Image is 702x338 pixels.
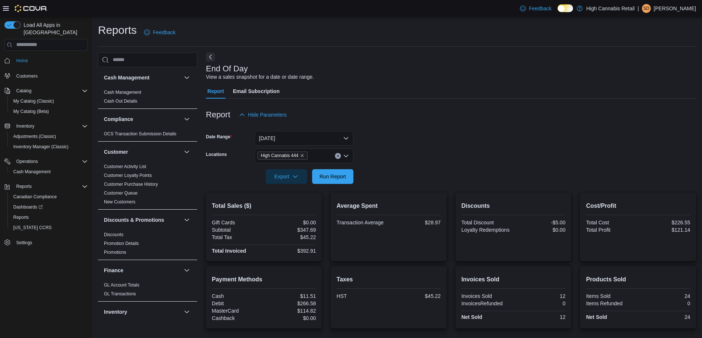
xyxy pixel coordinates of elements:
[13,71,88,80] span: Customers
[206,73,314,81] div: View a sales snapshot for a date or date range.
[248,111,287,118] span: Hide Parameters
[1,121,91,131] button: Inventory
[104,164,146,170] span: Customer Activity List
[343,153,349,159] button: Open list of options
[104,282,139,288] span: GL Account Totals
[141,25,178,40] a: Feedback
[98,230,197,260] div: Discounts & Promotions
[104,172,152,178] span: Customer Loyalty Points
[265,227,316,233] div: $347.69
[336,202,441,210] h2: Average Spent
[13,86,88,95] span: Catalog
[16,159,38,164] span: Operations
[212,315,262,321] div: Cashback
[10,203,46,211] a: Dashboards
[104,216,181,224] button: Discounts & Promotions
[586,202,690,210] h2: Cost/Profit
[640,293,690,299] div: 24
[265,248,316,254] div: $392.91
[265,234,316,240] div: $45.22
[390,293,441,299] div: $45.22
[212,220,262,225] div: Gift Cards
[461,220,512,225] div: Total Discount
[104,241,139,246] span: Promotion Details
[13,194,57,200] span: Canadian Compliance
[10,167,53,176] a: Cash Management
[10,142,88,151] span: Inventory Manager (Classic)
[515,314,565,320] div: 12
[104,216,164,224] h3: Discounts & Promotions
[266,169,307,184] button: Export
[13,238,88,247] span: Settings
[10,213,88,222] span: Reports
[206,134,232,140] label: Date Range
[336,293,387,299] div: HST
[13,86,34,95] button: Catalog
[13,238,35,247] a: Settings
[207,84,224,99] span: Report
[98,129,197,141] div: Compliance
[13,56,88,65] span: Home
[104,74,181,81] button: Cash Management
[153,29,175,36] span: Feedback
[558,12,558,13] span: Dark Mode
[104,173,152,178] a: Customer Loyalty Points
[16,184,32,189] span: Reports
[212,275,316,284] h2: Payment Methods
[265,308,316,314] div: $114.82
[212,293,262,299] div: Cash
[13,157,41,166] button: Operations
[98,23,137,38] h1: Reports
[212,227,262,233] div: Subtotal
[640,300,690,306] div: 0
[104,115,181,123] button: Compliance
[642,4,651,13] div: Salvatore Decicco
[640,220,690,225] div: $226.55
[7,106,91,117] button: My Catalog (Beta)
[640,227,690,233] div: $121.14
[104,182,158,187] a: Customer Purchase History
[10,107,52,116] a: My Catalog (Beta)
[10,192,88,201] span: Canadian Compliance
[104,74,150,81] h3: Cash Management
[265,293,316,299] div: $11.51
[206,152,227,157] label: Locations
[265,220,316,225] div: $0.00
[212,248,246,254] strong: Total Invoiced
[515,293,565,299] div: 12
[98,162,197,209] div: Customer
[638,4,639,13] p: |
[16,88,31,94] span: Catalog
[206,110,230,119] h3: Report
[7,167,91,177] button: Cash Management
[586,4,635,13] p: High Cannabis Retail
[7,192,91,202] button: Canadian Compliance
[1,156,91,167] button: Operations
[104,250,126,255] a: Promotions
[104,291,136,297] span: GL Transactions
[255,131,353,146] button: [DATE]
[7,96,91,106] button: My Catalog (Classic)
[1,70,91,81] button: Customers
[104,241,139,246] a: Promotion Details
[1,237,91,248] button: Settings
[319,173,346,180] span: Run Report
[182,266,191,275] button: Finance
[104,191,137,196] a: Customer Queue
[7,131,91,142] button: Adjustments (Classic)
[461,293,512,299] div: Invoices Sold
[182,147,191,156] button: Customer
[15,5,48,12] img: Cova
[104,308,181,316] button: Inventory
[558,4,573,12] input: Dark Mode
[13,108,49,114] span: My Catalog (Beta)
[335,153,341,159] button: Clear input
[16,73,38,79] span: Customers
[529,5,551,12] span: Feedback
[586,227,636,233] div: Total Profit
[7,223,91,233] button: [US_STATE] CCRS
[10,167,88,176] span: Cash Management
[182,115,191,124] button: Compliance
[13,169,50,175] span: Cash Management
[7,212,91,223] button: Reports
